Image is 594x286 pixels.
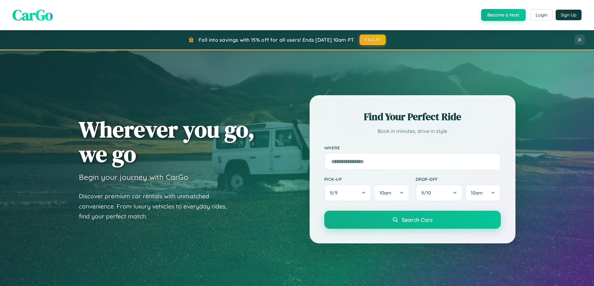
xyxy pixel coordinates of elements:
[324,211,501,229] button: Search Cars
[324,184,372,201] button: 9/9
[379,190,391,196] span: 10am
[324,127,501,136] p: Book in minutes, drive in style
[12,5,53,25] span: CarGo
[471,190,483,196] span: 10am
[374,184,409,201] button: 10am
[416,176,501,182] label: Drop-off
[79,191,235,222] p: Discover premium car rentals with unmatched convenience. From luxury vehicles to everyday rides, ...
[330,190,340,196] span: 9 / 9
[360,35,386,45] button: FALL15
[402,216,432,223] span: Search Cars
[556,10,582,20] button: Sign Up
[465,184,500,201] button: 10am
[421,190,434,196] span: 9 / 10
[530,9,553,21] button: Login
[324,145,501,150] label: Where
[79,172,188,182] h3: Begin your journey with CarGo
[324,110,501,124] h2: Find Your Perfect Ride
[79,117,255,166] h1: Wherever you go, we go
[416,184,463,201] button: 9/10
[324,176,409,182] label: Pick-up
[199,37,355,43] span: Fall into savings with 15% off for all users! Ends [DATE] 10am PT.
[481,9,526,21] button: Become a Host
